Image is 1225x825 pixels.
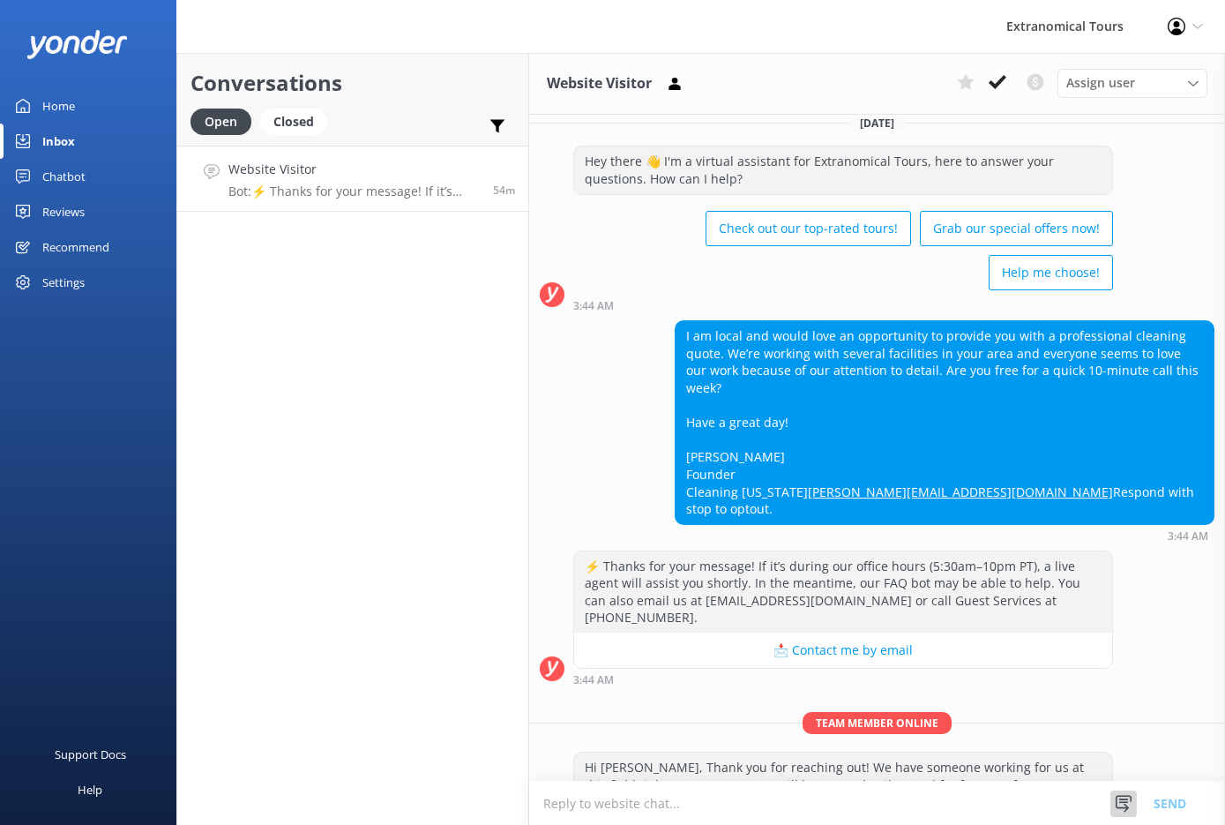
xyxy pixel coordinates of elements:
[675,529,1214,542] div: Oct 04 2025 03:44am (UTC -07:00) America/Tijuana
[1066,73,1135,93] span: Assign user
[573,301,614,311] strong: 3:44 AM
[574,633,1112,668] button: 📩 Contact me by email
[26,30,128,59] img: yonder-white-logo.png
[574,753,1112,799] div: Hi [PERSON_NAME], Thank you for reaching out! We have someone working for us at this field right ...
[177,146,528,212] a: Website VisitorBot:⚡ Thanks for your message! If it’s during our office hours (5:30am–10pm PT), a...
[573,673,1113,686] div: Oct 04 2025 03:44am (UTC -07:00) America/Tijuana
[808,484,1113,500] a: [PERSON_NAME][EMAIL_ADDRESS][DOMAIN_NAME]
[920,211,1113,246] button: Grab our special offers now!
[42,194,85,229] div: Reviews
[190,66,515,100] h2: Conversations
[228,184,480,199] p: Bot: ⚡ Thanks for your message! If it’s during our office hours (5:30am–10pm PT), a live agent wi...
[849,116,905,131] span: [DATE]
[706,211,911,246] button: Check out our top-rated tours!
[574,551,1112,633] div: ⚡ Thanks for your message! If it’s during our office hours (5:30am–10pm PT), a live agent will as...
[493,183,515,198] span: Oct 04 2025 03:44am (UTC -07:00) America/Tijuana
[190,111,260,131] a: Open
[574,146,1112,193] div: Hey there 👋 I'm a virtual assistant for Extranomical Tours, here to answer your questions. How ca...
[190,109,251,135] div: Open
[42,88,75,124] div: Home
[989,255,1113,290] button: Help me choose!
[803,712,952,734] span: Team member online
[78,772,102,807] div: Help
[1168,531,1208,542] strong: 3:44 AM
[42,229,109,265] div: Recommend
[1057,69,1207,97] div: Assign User
[260,111,336,131] a: Closed
[260,109,327,135] div: Closed
[55,737,126,772] div: Support Docs
[547,72,652,95] h3: Website Visitor
[573,299,1113,311] div: Oct 04 2025 03:44am (UTC -07:00) America/Tijuana
[573,675,614,686] strong: 3:44 AM
[42,124,75,159] div: Inbox
[676,321,1214,524] div: I am local and would love an opportunity to provide you with a professional cleaning quote. We’re...
[42,159,86,194] div: Chatbot
[42,265,85,300] div: Settings
[228,160,480,179] h4: Website Visitor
